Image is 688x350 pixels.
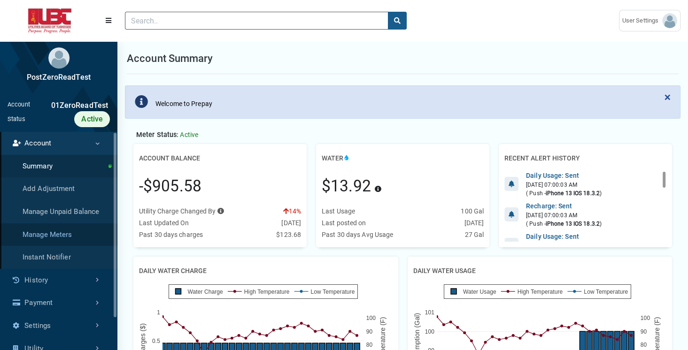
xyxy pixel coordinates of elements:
[8,114,25,123] div: Status
[139,175,201,198] div: -$905.58
[322,150,350,167] h2: Water
[8,100,30,111] div: Account
[388,12,407,30] button: search
[139,262,207,280] h2: Daily Water Charge
[526,189,602,198] div: ( Push - )
[619,10,680,31] a: User Settings
[526,232,602,242] div: Daily Usage: Sent
[546,221,600,227] b: iPhone 13 IOS 18.3.2
[139,206,224,216] div: Utility Charge Changed By
[283,207,301,215] span: 14%
[100,12,117,29] button: Menu
[464,218,484,228] div: [DATE]
[139,150,200,167] h2: Account Balance
[461,206,484,216] div: 100 Gal
[322,218,366,228] div: Last posted on
[281,218,301,228] div: [DATE]
[139,218,189,228] div: Last Updated On
[526,201,602,211] div: Recharge: Sent
[125,12,388,30] input: Search
[8,8,92,33] img: ALTSK Logo
[413,262,476,280] h2: Daily Water Usage
[526,171,602,181] div: Daily Usage: Sent
[30,100,110,111] div: 01ZeroReadTest
[504,150,580,167] h2: Recent Alert History
[655,86,680,108] button: Close
[139,230,203,240] div: Past 30 days charges
[322,177,371,195] span: $13.92
[526,211,602,220] div: [DATE] 07:00:03 AM
[127,51,213,66] h1: Account Summary
[155,99,212,109] div: Welcome to Prepay
[665,91,671,104] span: ×
[136,131,178,139] span: Meter Status:
[180,131,198,138] span: Active
[622,16,662,25] span: User Settings
[526,220,602,228] div: ( Push - )
[74,111,110,127] div: Active
[526,181,602,189] div: [DATE] 07:00:03 AM
[8,72,110,83] div: PostZeroReadTest
[464,230,484,240] div: 27 Gal
[546,190,600,197] b: iPhone 13 IOS 18.3.2
[276,230,301,240] div: $123.68
[322,230,393,240] div: Past 30 days Avg Usage
[322,206,355,216] div: Last Usage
